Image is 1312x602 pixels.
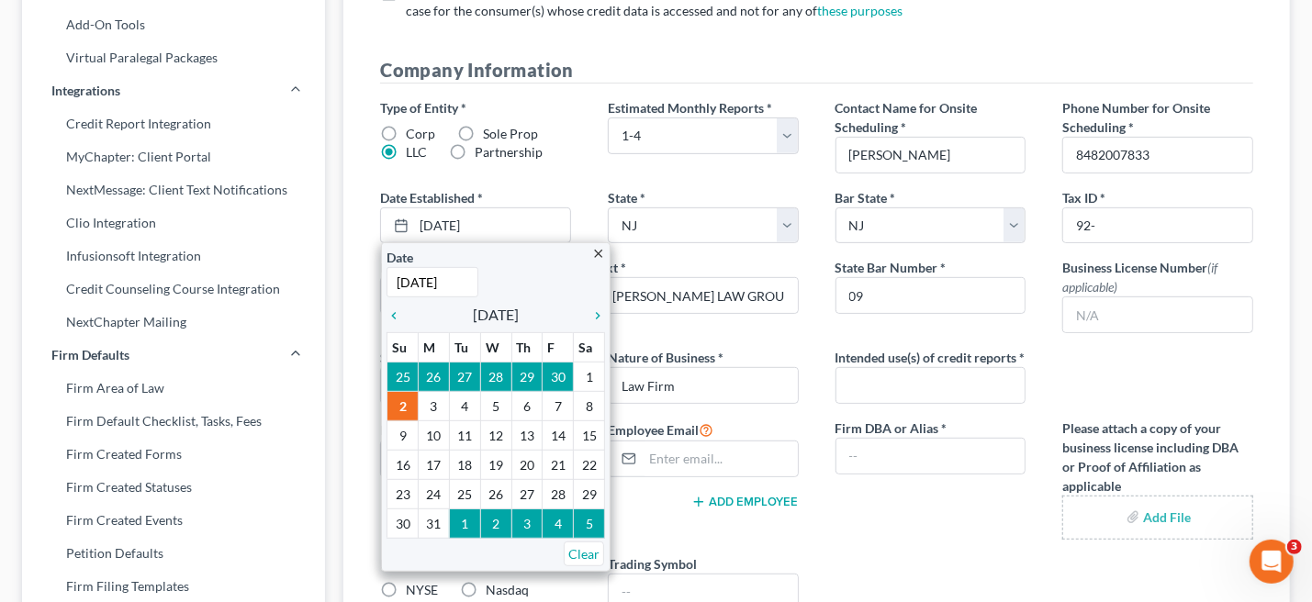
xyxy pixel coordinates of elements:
a: Firm Area of Law [22,372,325,405]
td: 15 [574,421,605,451]
td: 12 [480,421,511,451]
td: 30 [543,362,574,392]
label: Date [387,248,413,267]
td: 4 [449,392,480,421]
input: 1/1/2013 [387,267,478,297]
span: Contact Name for Onsite Scheduling [835,100,978,135]
td: 20 [511,451,543,480]
input: -- [836,138,1026,173]
span: Sole Prop [483,126,538,141]
a: Clio Integration [22,206,325,240]
a: Firm Defaults [22,339,325,372]
a: Integrations [22,74,325,107]
span: Bar State [835,190,888,206]
a: these purposes [817,3,903,18]
span: Phone Number for Onsite Scheduling [1062,100,1210,135]
iframe: Intercom live chat [1250,540,1294,584]
a: chevron_left [387,304,410,326]
a: [DATE] [381,208,570,243]
td: 1 [574,362,605,392]
td: 28 [480,362,511,392]
td: 6 [511,392,543,421]
td: 21 [543,451,574,480]
td: 22 [574,451,605,480]
td: 25 [387,362,419,392]
h4: Company Information [380,57,1253,84]
input: Enter email... [643,441,798,476]
a: Firm Created Statuses [22,471,325,504]
label: Business License Number [1062,258,1253,296]
span: 3 [1287,540,1302,554]
input: N/A [1063,297,1252,332]
span: NYSE [406,582,438,597]
span: Estimated Monthly Reports [608,100,764,116]
a: Infusionsoft Integration [22,240,325,273]
a: Add-On Tools [22,8,325,41]
label: Trading Symbol [608,554,697,574]
td: 7 [543,392,574,421]
td: 18 [449,451,480,480]
td: 2 [387,392,419,421]
td: 14 [543,421,574,451]
span: State [608,190,637,206]
span: Nasdaq [486,582,529,597]
td: 28 [543,480,574,509]
td: 1 [449,509,480,539]
span: Type of Entity [380,100,458,116]
a: NextMessage: Client Text Notifications [22,173,325,206]
input: -- [836,439,1026,474]
input: # [1063,208,1252,243]
span: Partnership [475,144,543,160]
td: 3 [511,509,543,539]
i: chevron_left [387,308,410,323]
td: 11 [449,421,480,451]
span: Main Office Number [380,260,498,275]
span: Nature of Business [608,350,715,365]
span: Firm DBA or Alias [835,420,939,436]
td: 31 [419,509,450,539]
span: LLC [406,144,427,160]
td: 5 [480,392,511,421]
a: Petition Defaults [22,537,325,570]
a: close [591,242,605,263]
a: MyChapter: Client Portal [22,140,325,173]
button: Add Employee [691,495,799,509]
td: 5 [574,509,605,539]
a: Credit Counseling Course Integration [22,273,325,306]
a: Credit Report Integration [22,107,325,140]
th: F [543,333,574,362]
i: chevron_right [581,308,605,323]
th: M [419,333,450,362]
td: 29 [574,480,605,509]
span: Integrations [51,82,120,100]
td: 24 [419,480,450,509]
td: 13 [511,421,543,451]
td: 10 [419,421,450,451]
td: 2 [480,509,511,539]
td: 9 [387,421,419,451]
td: 8 [574,392,605,421]
a: Virtual Paralegal Packages [22,41,325,74]
span: Corp [406,126,435,141]
span: Intended use(s) of credit reports [835,350,1017,365]
span: Firm Defaults [51,346,129,364]
td: 30 [387,509,419,539]
span: Scope of Business [380,350,482,365]
td: 23 [387,480,419,509]
th: Sa [574,333,605,362]
td: 27 [511,480,543,509]
span: Date Established [380,190,475,206]
td: 26 [480,480,511,509]
th: Th [511,333,543,362]
i: close [591,247,605,261]
td: 4 [543,509,574,539]
td: 19 [480,451,511,480]
td: 26 [419,362,450,392]
label: Employee Full Name [380,418,512,440]
a: Firm Created Events [22,504,325,537]
th: Tu [449,333,480,362]
span: State Bar Number [835,260,938,275]
label: If Publicly Traded [380,554,571,574]
a: Firm Created Forms [22,438,325,471]
td: 17 [419,451,450,480]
